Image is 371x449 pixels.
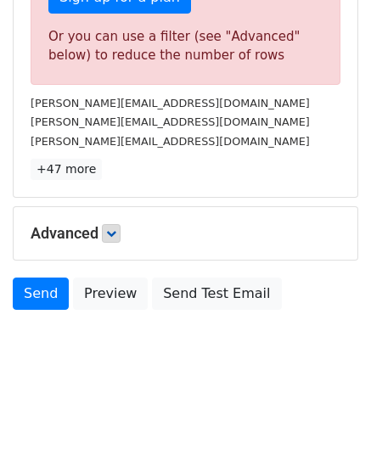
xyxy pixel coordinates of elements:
[31,224,340,243] h5: Advanced
[31,115,310,128] small: [PERSON_NAME][EMAIL_ADDRESS][DOMAIN_NAME]
[31,159,102,180] a: +47 more
[286,368,371,449] iframe: Chat Widget
[152,278,281,310] a: Send Test Email
[73,278,148,310] a: Preview
[31,97,310,109] small: [PERSON_NAME][EMAIL_ADDRESS][DOMAIN_NAME]
[48,27,323,65] div: Or you can use a filter (see "Advanced" below) to reduce the number of rows
[31,135,310,148] small: [PERSON_NAME][EMAIL_ADDRESS][DOMAIN_NAME]
[13,278,69,310] a: Send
